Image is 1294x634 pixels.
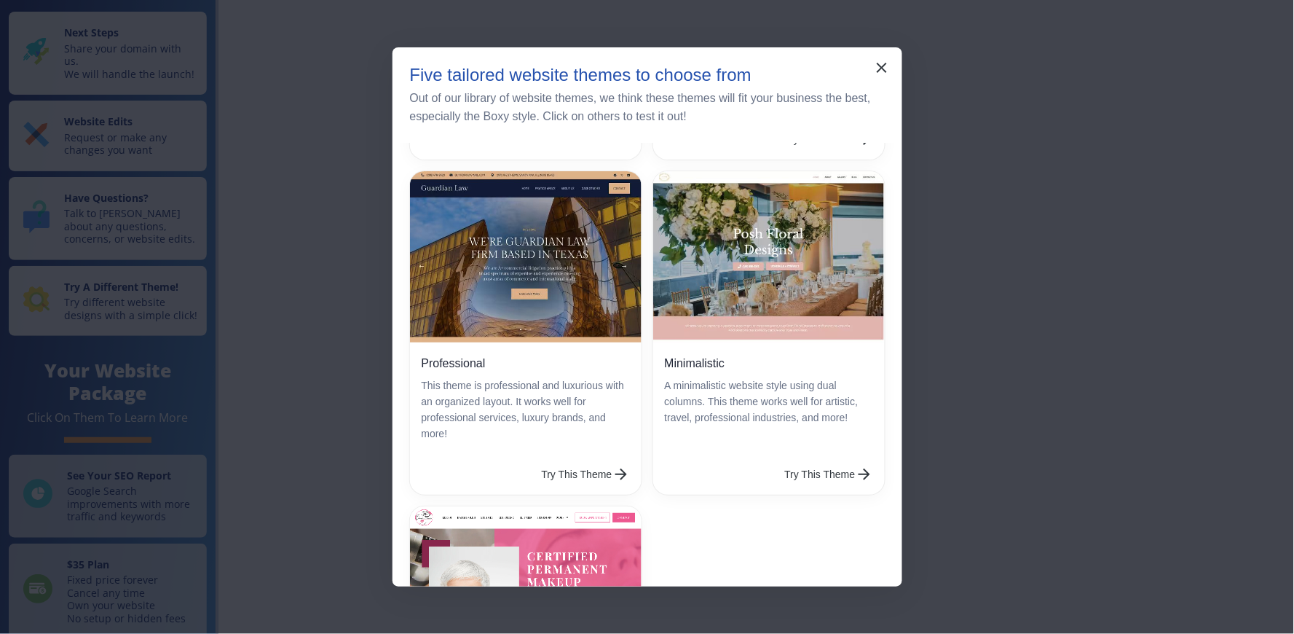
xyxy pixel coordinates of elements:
button: Professional ThemeProfessionalThis theme is professional and luxurious with an organized layout. ... [536,460,636,489]
p: This theme is professional and luxurious with an organized layout. It works well for professional... [422,378,630,442]
h6: Professional [422,354,486,372]
button: Minimalistic ThemeMinimalisticA minimalistic website style using dual columns. This theme works w... [779,460,879,489]
h6: Minimalistic [665,354,725,372]
h5: Five tailored website themes to choose from [410,65,752,86]
h6: Out of our library of website themes, we think these themes will fit your business the best, espe... [410,89,885,125]
p: A minimalistic website style using dual columns. This theme works well for artistic, travel, prof... [665,378,873,426]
